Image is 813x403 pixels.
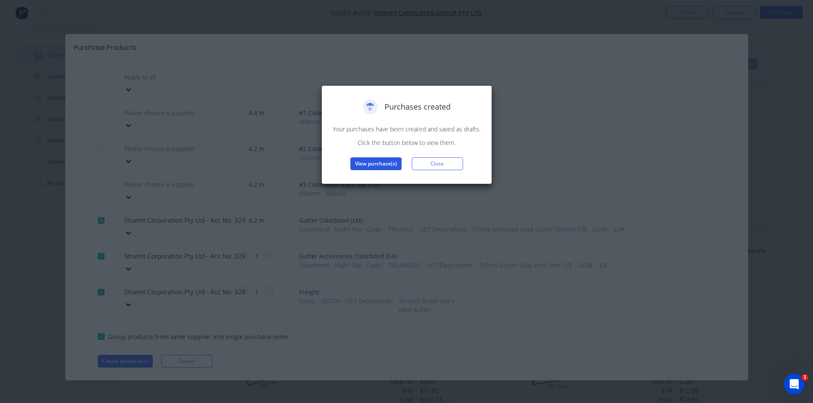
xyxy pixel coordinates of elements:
[412,157,463,170] button: Close
[350,157,402,170] button: View purchase(s)
[330,138,483,147] p: Click the button below to view them.
[330,125,483,133] p: Your purchases have been created and saved as drafts.
[801,374,808,381] span: 1
[385,101,451,113] span: Purchases created
[784,374,804,394] iframe: Intercom live chat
